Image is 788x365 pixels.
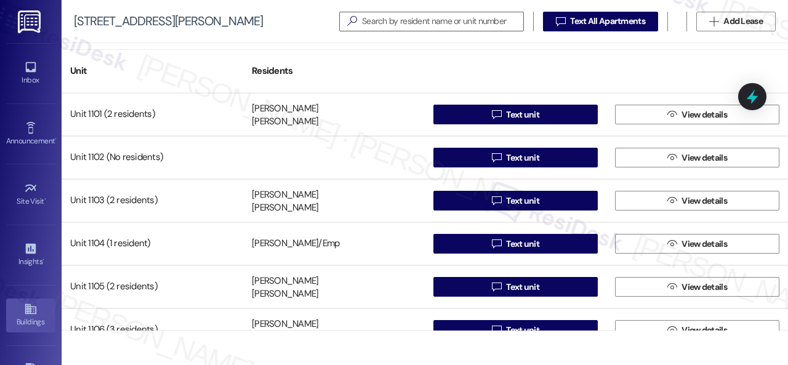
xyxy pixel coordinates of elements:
i:  [342,15,362,28]
div: [PERSON_NAME] [252,202,318,215]
i:  [492,153,501,162]
button: Text All Apartments [543,12,658,31]
i:  [709,17,718,26]
div: [PERSON_NAME]/Emp [252,238,339,251]
button: Text unit [433,105,598,124]
button: View details [615,320,779,340]
a: Buildings [6,299,55,332]
i:  [667,239,677,249]
a: Inbox [6,57,55,90]
span: View details [681,324,727,337]
button: View details [615,234,779,254]
span: View details [681,195,727,207]
i:  [667,110,677,119]
span: View details [681,151,727,164]
div: [PERSON_NAME] [252,116,318,129]
a: Insights • [6,238,55,271]
button: Text unit [433,191,598,211]
div: [PERSON_NAME] [252,275,318,287]
div: Unit 1103 (2 residents) [62,188,243,213]
button: Text unit [433,148,598,167]
div: Unit 1105 (2 residents) [62,275,243,299]
div: Unit 1101 (2 residents) [62,102,243,127]
div: [PERSON_NAME] [252,102,318,115]
i:  [667,196,677,206]
span: Text unit [506,324,539,337]
i:  [492,282,501,292]
i:  [556,17,565,26]
span: View details [681,281,727,294]
i:  [667,325,677,335]
div: Residents [243,56,425,86]
button: Text unit [433,277,598,297]
button: View details [615,148,779,167]
span: Text unit [506,238,539,251]
div: Unit 1104 (1 resident) [62,231,243,256]
button: Text unit [433,320,598,340]
span: Text unit [506,151,539,164]
span: Add Lease [723,15,763,28]
i:  [492,239,501,249]
span: View details [681,108,727,121]
span: Text All Apartments [570,15,645,28]
div: [PERSON_NAME] [252,318,318,331]
span: • [55,135,57,143]
button: Text unit [433,234,598,254]
div: Unit [62,56,243,86]
div: [STREET_ADDRESS][PERSON_NAME] [74,15,263,28]
span: Text unit [506,195,539,207]
span: Text unit [506,281,539,294]
i:  [492,325,501,335]
div: [PERSON_NAME] [252,288,318,301]
div: [PERSON_NAME] [252,188,318,201]
button: View details [615,105,779,124]
i:  [667,282,677,292]
span: View details [681,238,727,251]
i:  [492,110,501,119]
button: View details [615,191,779,211]
i:  [667,153,677,162]
div: Unit 1102 (No residents) [62,145,243,170]
button: View details [615,277,779,297]
span: • [42,255,44,264]
img: ResiDesk Logo [18,10,43,33]
a: Site Visit • [6,178,55,211]
span: • [44,195,46,204]
i:  [492,196,501,206]
span: Text unit [506,108,539,121]
button: Add Lease [696,12,776,31]
input: Search by resident name or unit number [362,13,523,30]
div: Unit 1106 (3 residents) [62,318,243,342]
